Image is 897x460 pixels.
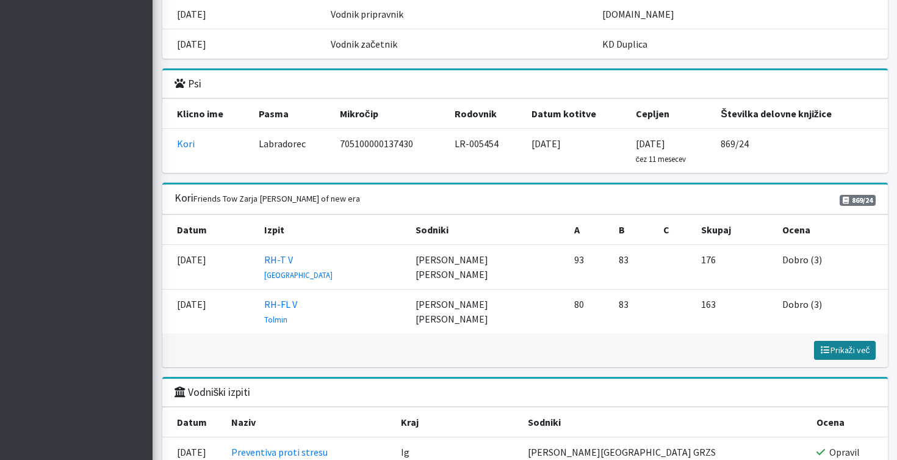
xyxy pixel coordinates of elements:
td: Dobro (3) [775,290,887,334]
td: Vodnik začetnik [323,29,595,59]
td: 83 [611,290,656,334]
h3: Vodniški izpiti [175,386,251,399]
td: Dobro (3) [775,245,887,290]
th: Datum kotitve [524,99,628,129]
th: B [611,215,656,245]
th: Datum [162,215,257,245]
th: Skupaj [694,215,775,245]
th: Naziv [224,407,394,437]
td: [PERSON_NAME] [PERSON_NAME] [408,245,567,290]
th: Ocena [809,407,887,437]
h3: Kori [175,192,360,205]
td: [DATE] [162,290,257,334]
th: Klicno ime [162,99,252,129]
td: [DATE] [524,129,628,173]
td: KD Duplica [595,29,887,59]
small: Friends Tow Zarja [PERSON_NAME] of new era [193,193,360,204]
td: [DATE] [162,245,257,290]
td: 80 [567,290,611,334]
th: Ocena [775,215,887,245]
th: Datum [162,407,225,437]
small: Tolmin [264,315,287,324]
a: RH-T V [GEOGRAPHIC_DATA] [264,254,333,280]
a: Preventiva proti stresu [231,446,328,458]
th: C [656,215,694,245]
td: 163 [694,290,775,334]
th: Pasma [251,99,332,129]
td: Labradorec [251,129,332,173]
small: čez 11 mesecev [636,154,686,164]
th: A [567,215,611,245]
td: 705100000137430 [333,129,448,173]
th: Cepljen [629,99,713,129]
td: 869/24 [713,129,887,173]
td: LR-005454 [447,129,524,173]
th: Mikročip [333,99,448,129]
button: Prikaži več [814,341,876,360]
td: [DATE] [162,29,324,59]
th: Kraj [394,407,520,437]
th: Sodniki [408,215,567,245]
a: RH-FL V Tolmin [264,298,297,325]
td: [PERSON_NAME] [PERSON_NAME] [408,290,567,334]
td: [DATE] [629,129,713,173]
td: 93 [567,245,611,290]
th: Številka delovne knjižice [713,99,887,129]
a: Kori [177,137,195,150]
span: Opravil [829,446,860,458]
th: Sodniki [521,407,809,437]
td: 176 [694,245,775,290]
td: 83 [611,245,656,290]
span: 869/24 [840,195,876,206]
th: Rodovnik [447,99,524,129]
span: Prikaži več [820,345,870,356]
h3: Psi [175,78,201,90]
th: Izpit [257,215,408,245]
small: [GEOGRAPHIC_DATA] [264,270,333,280]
